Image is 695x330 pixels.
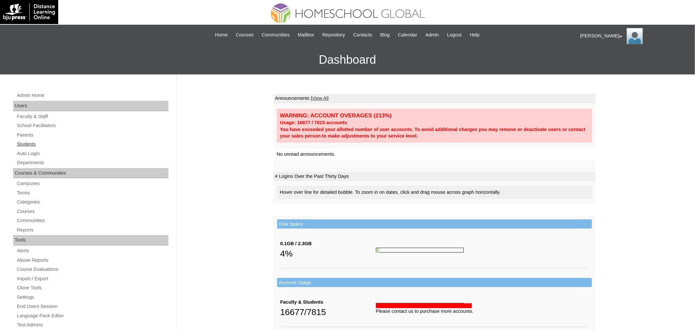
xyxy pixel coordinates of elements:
[277,219,592,229] td: Disk Space
[16,140,168,148] a: Students
[422,31,442,39] a: Admin
[259,31,293,39] a: Communities
[16,293,168,301] a: Settings
[16,122,168,130] a: School Facilitators
[13,168,168,178] div: Courses & Communities
[16,302,168,310] a: End Users Session
[16,179,168,188] a: Campuses
[322,31,345,39] span: Repository
[350,31,375,39] a: Contacts
[262,31,290,39] span: Communities
[353,31,372,39] span: Contacts
[16,321,168,329] a: Test Admins
[16,207,168,216] a: Courses
[16,159,168,167] a: Departments
[280,126,589,139] div: You have exceeded your allotted number of user accounts. To avoid additional charges you may remo...
[3,3,55,21] img: logo-white.png
[312,96,328,101] a: View All
[395,31,421,39] a: Calendar
[274,94,595,103] td: Announcements |
[377,31,393,39] a: Blog
[580,28,688,44] div: [PERSON_NAME]
[13,101,168,111] div: Users
[16,189,168,197] a: Terms
[444,31,465,39] a: Logout
[274,172,595,181] td: # Logins Over the Past Thirty Days
[16,265,168,273] a: Course Evaluations
[376,308,589,315] div: Please contact us to purchase more accounts.
[398,31,417,39] span: Calendar
[16,275,168,283] a: Import / Export
[212,31,231,39] a: Home
[319,31,348,39] a: Repository
[16,226,168,234] a: Reports
[280,112,589,119] div: WARNING: ACCOUNT OVERAGES (213%)
[16,247,168,255] a: Alerts
[13,235,168,245] div: Tools
[277,278,592,287] td: Account Usage
[298,31,314,39] span: Mailbox
[447,31,462,39] span: Logout
[16,91,168,99] a: Admin Home
[467,31,483,39] a: Help
[274,148,595,160] td: No unread announcements.
[280,247,376,260] div: 4%
[380,31,390,39] span: Blog
[470,31,480,39] span: Help
[3,45,692,74] h3: Dashboard
[16,256,168,264] a: Abuse Reports
[16,131,168,139] a: Parents
[280,306,376,319] div: 16677/7815
[16,284,168,292] a: Clone Tools
[280,240,376,247] div: 0.1GB / 2.3GB
[16,217,168,225] a: Communities
[280,299,376,306] div: Faculty & Students
[277,186,592,199] div: Hover over line for detailed bubble. To zoom in on dates, click and drag mouse across graph horiz...
[16,150,168,158] a: Auto Login
[280,120,347,125] strong: Usage: 16677 / 7815 accounts
[233,31,257,39] a: Courses
[16,112,168,121] a: Faculty & Staff
[425,31,439,39] span: Admin
[16,198,168,206] a: Categories
[295,31,318,39] a: Mailbox
[236,31,254,39] span: Courses
[215,31,228,39] span: Home
[16,312,168,320] a: Language Pack Editor
[627,28,643,44] img: Ariane Ebuen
